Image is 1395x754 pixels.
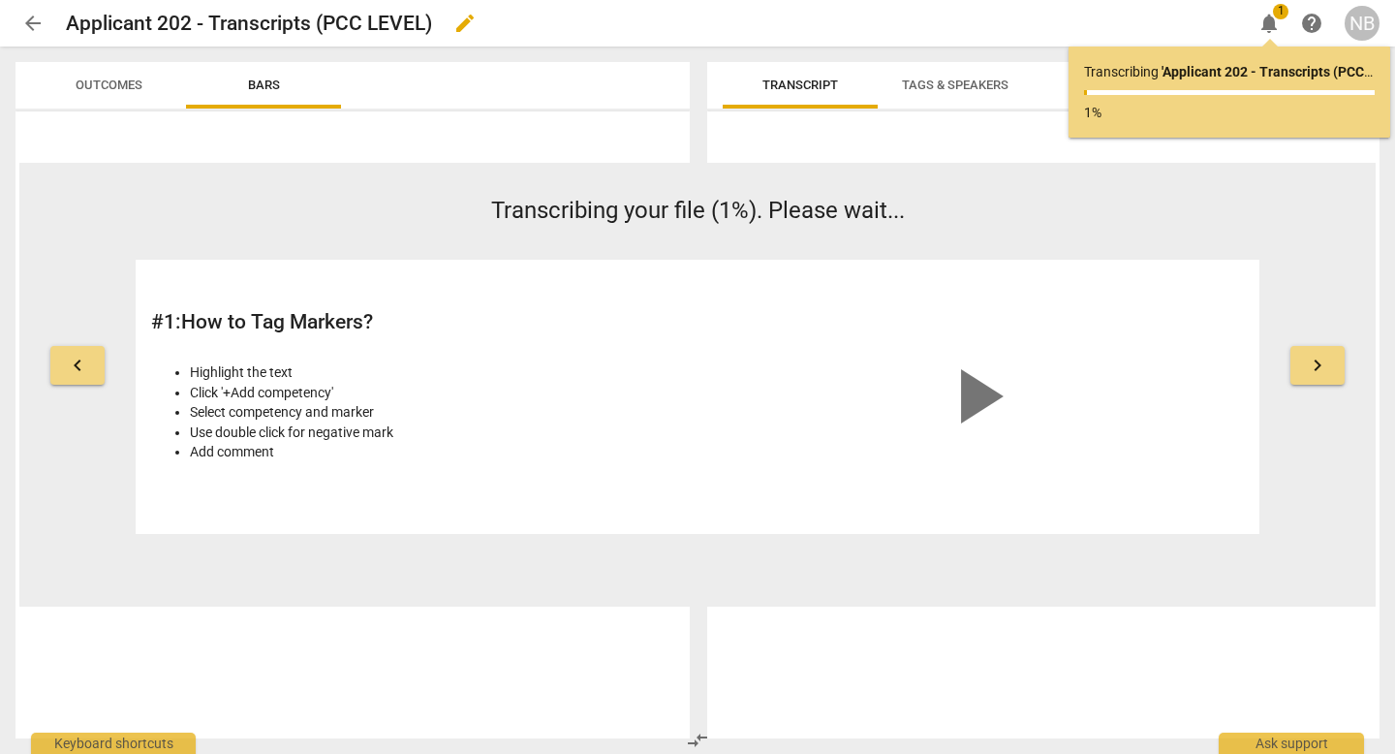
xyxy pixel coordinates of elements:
p: Transcribing ... [1084,62,1375,82]
div: Ask support [1219,733,1364,754]
span: Transcribing your file (1%). Please wait... [491,197,905,224]
span: Outcomes [76,78,142,92]
a: Help [1294,6,1329,41]
li: Click '+Add competency' [190,383,687,403]
h2: # 1 : How to Tag Markers? [151,310,687,334]
span: notifications [1257,12,1281,35]
span: Tags & Speakers [902,78,1008,92]
li: Select competency and marker [190,402,687,423]
span: edit [453,12,477,35]
span: keyboard_arrow_left [66,354,89,377]
li: Highlight the text [190,362,687,383]
span: Transcript [762,78,838,92]
span: keyboard_arrow_right [1306,354,1329,377]
button: Notifications [1252,6,1286,41]
span: 1 [1273,4,1288,19]
span: play_arrow [930,350,1023,443]
span: compare_arrows [686,729,709,752]
span: arrow_back [21,12,45,35]
span: help [1300,12,1323,35]
div: Keyboard shortcuts [31,733,196,754]
li: Add comment [190,442,687,462]
button: NB [1345,6,1379,41]
li: Use double click for negative mark [190,423,687,443]
h2: Applicant 202 - Transcripts (PCC LEVEL) [66,12,432,36]
span: Bars [248,78,280,92]
p: 1% [1084,103,1375,123]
